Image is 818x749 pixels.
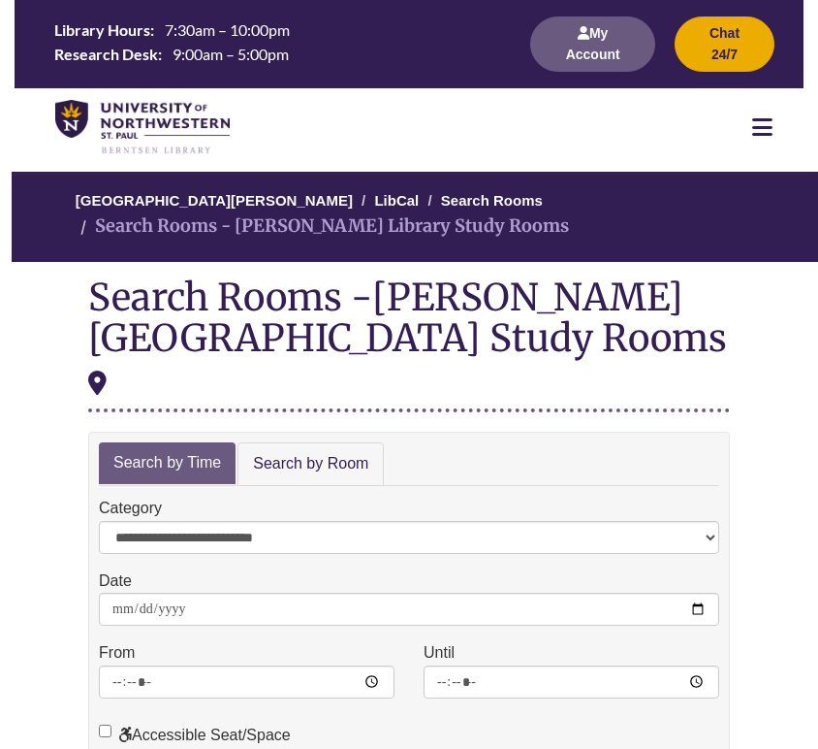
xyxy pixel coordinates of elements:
input: Accessible Seat/Space [99,725,111,737]
th: Research Desk: [47,43,165,64]
button: Chat 24/7 [675,16,774,72]
li: Search Rooms - [PERSON_NAME] Library Study Rooms [76,212,569,241]
label: Date [99,569,132,594]
th: Library Hours: [47,19,157,41]
a: Search by Room [237,442,384,486]
a: My Account [530,46,655,62]
a: Chat 24/7 [675,46,774,62]
label: Category [99,496,162,521]
a: Search by Time [99,442,236,484]
a: LibCal [374,192,419,209]
div: Search Rooms - [88,277,730,413]
table: Hours Today [47,19,508,67]
label: Until [424,640,455,666]
a: [GEOGRAPHIC_DATA][PERSON_NAME] [76,192,353,209]
span: 9:00am – 5:00pm [173,45,289,63]
div: [PERSON_NAME][GEOGRAPHIC_DATA] Study Rooms [88,274,727,402]
a: Hours Today [47,19,508,69]
button: My Account [530,16,655,72]
nav: Breadcrumb [88,172,730,262]
label: From [99,640,135,666]
label: Accessible Seat/Space [99,723,291,748]
img: UNWSP Library Logo [55,100,230,155]
a: Search Rooms [441,192,543,209]
span: 7:30am – 10:00pm [165,20,290,39]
